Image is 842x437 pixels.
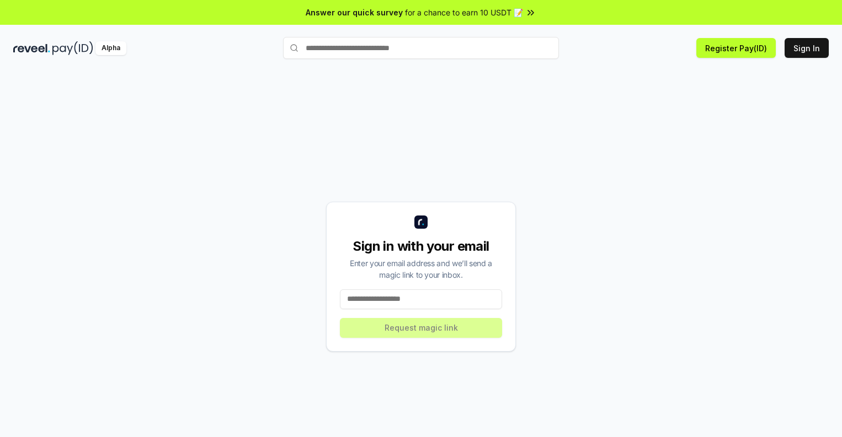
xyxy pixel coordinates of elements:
div: Alpha [95,41,126,55]
img: reveel_dark [13,41,50,55]
span: for a chance to earn 10 USDT 📝 [405,7,523,18]
span: Answer our quick survey [306,7,403,18]
img: logo_small [414,215,428,229]
img: pay_id [52,41,93,55]
button: Register Pay(ID) [696,38,776,58]
div: Sign in with your email [340,238,502,255]
div: Enter your email address and we’ll send a magic link to your inbox. [340,257,502,280]
button: Sign In [785,38,829,58]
